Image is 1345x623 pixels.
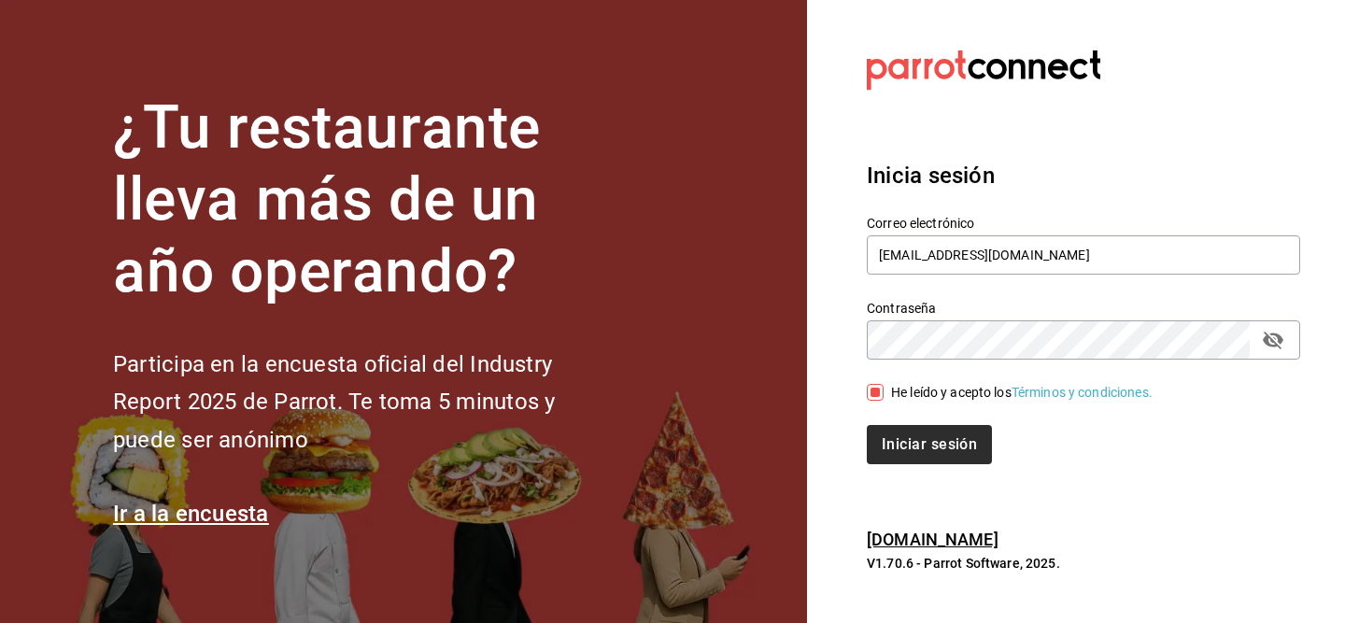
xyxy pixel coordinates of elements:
a: Términos y condiciones. [1012,385,1153,400]
div: He leído y acepto los [891,383,1153,403]
h2: Participa en la encuesta oficial del Industry Report 2025 de Parrot. Te toma 5 minutos y puede se... [113,346,617,460]
button: passwordField [1257,324,1289,356]
button: Iniciar sesión [867,425,992,464]
a: [DOMAIN_NAME] [867,530,998,549]
h1: ¿Tu restaurante lleva más de un año operando? [113,92,617,307]
label: Correo electrónico [867,217,1300,230]
a: Ir a la encuesta [113,501,269,527]
h3: Inicia sesión [867,159,1300,192]
label: Contraseña [867,302,1300,315]
input: Ingresa tu correo electrónico [867,235,1300,275]
p: V1.70.6 - Parrot Software, 2025. [867,554,1300,573]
